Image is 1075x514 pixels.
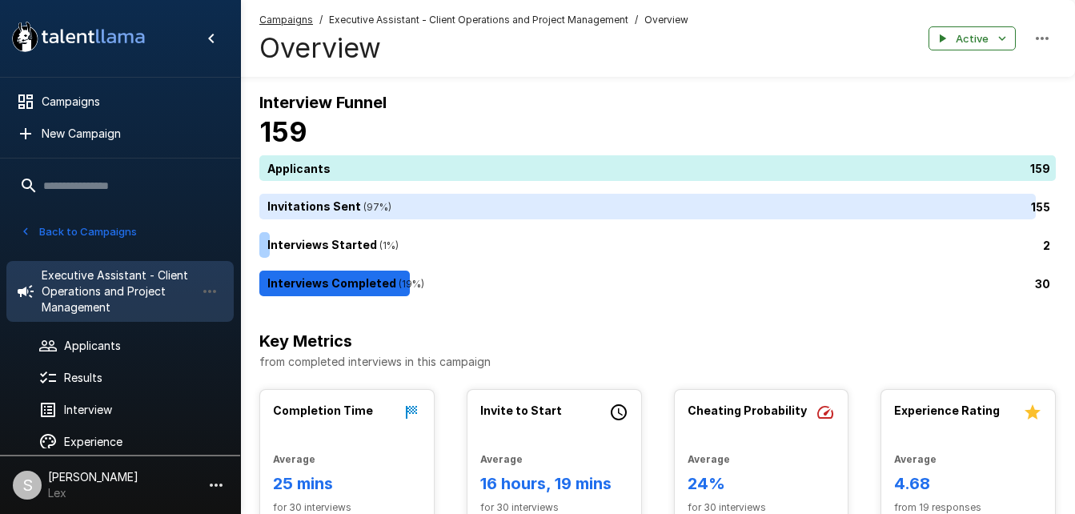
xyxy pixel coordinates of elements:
[259,354,1056,370] p: from completed interviews in this campaign
[480,471,628,496] h6: 16 hours, 19 mins
[319,12,323,28] span: /
[259,93,387,112] b: Interview Funnel
[259,115,307,148] b: 159
[1043,237,1050,254] p: 2
[688,404,807,417] b: Cheating Probability
[644,12,688,28] span: Overview
[1031,199,1050,215] p: 155
[259,14,313,26] u: Campaigns
[688,453,730,465] b: Average
[259,31,688,65] h4: Overview
[1035,275,1050,292] p: 30
[480,404,562,417] b: Invite to Start
[688,471,836,496] h6: 24%
[894,471,1042,496] h6: 4.68
[273,471,421,496] h6: 25 mins
[894,404,1000,417] b: Experience Rating
[259,331,352,351] b: Key Metrics
[480,453,523,465] b: Average
[329,12,628,28] span: Executive Assistant - Client Operations and Project Management
[273,404,373,417] b: Completion Time
[1030,160,1050,177] p: 159
[273,453,315,465] b: Average
[929,26,1016,51] button: Active
[894,453,937,465] b: Average
[635,12,638,28] span: /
